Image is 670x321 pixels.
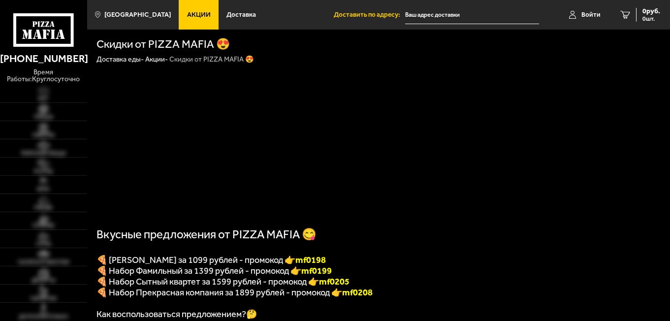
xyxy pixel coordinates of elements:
[104,11,171,18] span: [GEOGRAPHIC_DATA]
[295,255,326,265] font: mf0198
[187,11,211,18] span: Акции
[342,287,373,298] span: mf0208
[96,227,317,241] span: Вкусные предложения от PIZZA MAFIA 😋
[96,55,144,64] a: Доставка еды-
[96,287,342,298] span: 🍕 Набор Прекрасная компания за 1899 рублей - промокод 👉
[642,8,660,15] span: 0 руб.
[642,16,660,22] span: 0 шт.
[319,276,350,287] b: mf0205
[96,309,257,320] span: Как воспользоваться предложением?🤔
[96,265,332,276] span: 🍕 Набор Фамильный за 1399 рублей - промокод 👉
[96,276,350,287] span: 🍕 Набор Сытный квартет за 1599 рублей - промокод 👉
[169,55,254,64] div: Скидки от PIZZA MAFIA 😍
[145,55,168,64] a: Акции-
[334,11,405,18] span: Доставить по адресу:
[226,11,256,18] span: Доставка
[405,6,539,24] input: Ваш адрес доставки
[581,11,601,18] span: Войти
[96,255,326,265] span: 🍕 [PERSON_NAME] за 1099 рублей - промокод 👉
[301,265,332,276] b: mf0199
[96,39,230,50] h1: Скидки от PIZZA MAFIA 😍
